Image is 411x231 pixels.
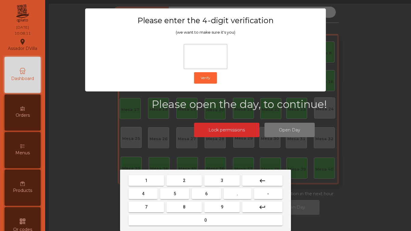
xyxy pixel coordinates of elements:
[259,177,266,184] mat-icon: keyboard_backspace
[221,205,223,209] span: 9
[145,205,147,209] span: 7
[145,178,147,183] span: 1
[97,16,314,25] h3: Please enter the 4-digit verification
[259,204,266,211] mat-icon: keyboard_return
[221,178,223,183] span: 3
[237,191,238,196] span: .
[176,30,235,35] span: (we want to make sure it's you)
[267,191,269,196] span: -
[205,191,208,196] span: 6
[204,218,207,223] span: 0
[142,191,144,196] span: 4
[183,178,185,183] span: 2
[183,205,185,209] span: 8
[174,191,176,196] span: 5
[194,72,217,84] button: Verify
